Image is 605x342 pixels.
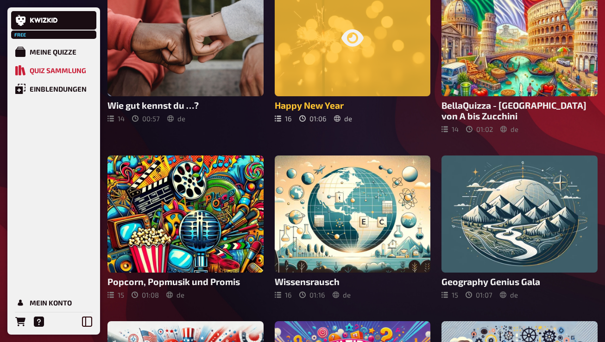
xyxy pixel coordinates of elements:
[11,61,96,80] a: Quiz Sammlung
[441,155,598,299] a: Geography Genius Gala1501:07de
[334,114,352,123] div: de
[11,312,30,331] a: Bestellungen
[466,291,492,299] div: 01 : 07
[275,114,292,123] div: 16
[11,43,96,61] a: Meine Quizze
[441,276,598,287] h3: Geography Genius Gala
[466,125,493,133] div: 01 : 02
[30,48,76,56] div: Meine Quizze
[11,293,96,312] a: Mein Konto
[30,312,48,331] a: Hilfe
[30,85,87,93] div: Einblendungen
[441,100,598,121] h3: BellaQuizza - [GEOGRAPHIC_DATA] von A bis Zucchini
[299,291,325,299] div: 01 : 16
[107,100,264,111] h3: Wie gut kennst du …?
[299,114,327,123] div: 01 : 06
[441,291,458,299] div: 15
[30,298,72,307] div: Mein Konto
[275,100,431,111] h3: Happy New Year
[500,291,518,299] div: de
[30,66,86,75] div: Quiz Sammlung
[132,114,160,123] div: 00 : 57
[132,291,159,299] div: 01 : 08
[167,114,185,123] div: de
[107,276,264,287] h3: Popcorn, Popmusik und Promis
[12,32,29,37] span: Free
[500,125,518,133] div: de
[107,155,264,299] a: Popcorn, Popmusik und Promis1501:08de
[275,291,292,299] div: 16
[275,155,431,299] a: Wissensrausch1601:16de
[107,114,125,123] div: 14
[166,291,184,299] div: de
[107,291,124,299] div: 15
[441,125,459,133] div: 14
[11,80,96,98] a: Einblendungen
[275,276,431,287] h3: Wissensrausch
[333,291,351,299] div: de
